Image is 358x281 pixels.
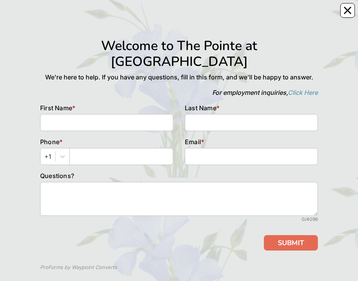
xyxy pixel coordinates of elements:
[185,138,201,146] span: Email
[40,138,59,146] span: Phone
[288,89,318,96] a: Click Here
[40,172,74,180] span: Questions?
[40,104,72,112] span: First Name
[40,88,318,97] p: For employment inquiries,
[40,38,318,69] h1: Welcome to The Pointe at [GEOGRAPHIC_DATA]
[40,72,318,82] p: We're here to help. If you have any questions, fill in this form, and we'll be happy to answer.
[40,264,117,271] div: ProForms by Waypoint Converts
[264,235,318,251] button: SUBMIT
[185,104,216,112] span: Last Name
[340,3,355,18] button: Close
